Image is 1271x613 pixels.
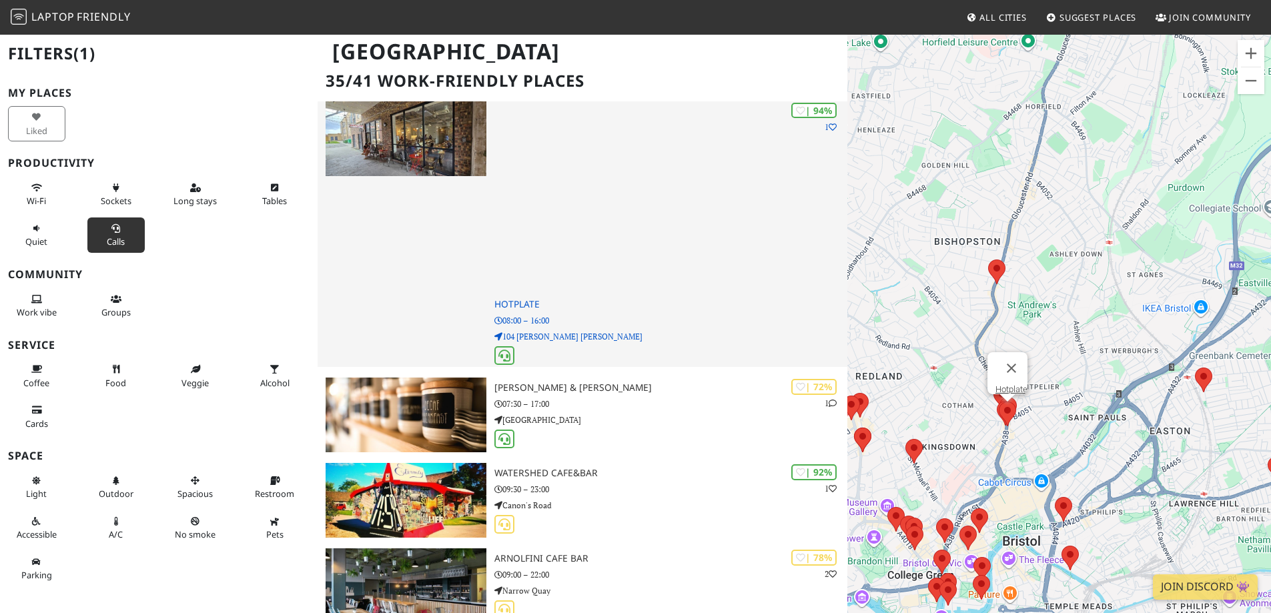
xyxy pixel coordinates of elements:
[791,379,837,394] div: | 72%
[494,483,847,496] p: 09:30 – 23:00
[8,551,65,586] button: Parking
[101,306,131,318] span: Group tables
[961,5,1032,29] a: All Cities
[1041,5,1142,29] a: Suggest Places
[167,177,224,212] button: Long stays
[25,235,47,247] span: Quiet
[25,418,48,430] span: Credit cards
[8,177,65,212] button: Wi-Fi
[11,6,131,29] a: LaptopFriendly LaptopFriendly
[105,377,126,389] span: Food
[326,101,486,176] img: Hotplate
[791,103,837,118] div: | 94%
[8,399,65,434] button: Cards
[87,470,145,505] button: Outdoor
[87,358,145,394] button: Food
[8,339,310,352] h3: Service
[87,177,145,212] button: Sockets
[318,463,847,538] a: Watershed Cafe&Bar | 92% 1 Watershed Cafe&Bar 09:30 – 23:00 Canon's Road
[1238,40,1264,67] button: Zoom in
[87,217,145,253] button: Calls
[326,378,486,452] img: Spicer & Cole
[73,42,95,64] span: (1)
[8,288,65,324] button: Work vibe
[109,528,123,540] span: Air conditioned
[87,288,145,324] button: Groups
[494,382,847,394] h3: [PERSON_NAME] & [PERSON_NAME]
[326,463,486,538] img: Watershed Cafe&Bar
[1238,67,1264,94] button: Zoom out
[8,268,310,281] h3: Community
[167,358,224,394] button: Veggie
[173,195,217,207] span: Long stays
[494,299,847,310] h3: Hotplate
[494,499,847,512] p: Canon's Road
[167,510,224,546] button: No smoke
[8,217,65,253] button: Quiet
[791,550,837,565] div: | 78%
[26,488,47,500] span: Natural light
[979,11,1027,23] span: All Cities
[27,195,46,207] span: Stable Wi-Fi
[181,377,209,389] span: Veggie
[8,470,65,505] button: Light
[17,528,57,540] span: Accessible
[255,488,294,500] span: Restroom
[262,195,287,207] span: Work-friendly tables
[1150,5,1256,29] a: Join Community
[995,352,1027,384] button: Close
[494,568,847,581] p: 09:00 – 22:00
[1153,574,1258,600] a: Join Discord 👾
[246,358,304,394] button: Alcohol
[318,378,847,452] a: Spicer & Cole | 72% 1 [PERSON_NAME] & [PERSON_NAME] 07:30 – 17:00 [GEOGRAPHIC_DATA]
[825,121,837,133] p: 1
[11,9,27,25] img: LaptopFriendly
[246,510,304,546] button: Pets
[1060,11,1137,23] span: Suggest Places
[87,510,145,546] button: A/C
[175,528,216,540] span: Smoke free
[101,195,131,207] span: Power sockets
[31,9,75,24] span: Laptop
[494,414,847,426] p: [GEOGRAPHIC_DATA]
[494,584,847,597] p: Narrow Quay
[246,470,304,505] button: Restroom
[825,482,837,495] p: 1
[77,9,130,24] span: Friendly
[8,450,310,462] h3: Space
[177,488,213,500] span: Spacious
[107,235,125,247] span: Video/audio calls
[167,470,224,505] button: Spacious
[8,33,310,74] h2: Filters
[791,464,837,480] div: | 92%
[8,358,65,394] button: Coffee
[825,397,837,410] p: 1
[494,468,847,479] h3: Watershed Cafe&Bar
[8,157,310,169] h3: Productivity
[494,398,847,410] p: 07:30 – 17:00
[8,87,310,99] h3: My Places
[246,177,304,212] button: Tables
[494,553,847,564] h3: Arnolfini Cafe Bar
[825,568,837,580] p: 2
[260,377,290,389] span: Alcohol
[8,510,65,546] button: Accessible
[494,330,847,343] p: 104 [PERSON_NAME] [PERSON_NAME]
[494,314,847,327] p: 08:00 – 16:00
[99,488,133,500] span: Outdoor area
[23,377,49,389] span: Coffee
[1169,11,1251,23] span: Join Community
[318,101,847,367] a: Hotplate | 94% 1 Hotplate 08:00 – 16:00 104 [PERSON_NAME] [PERSON_NAME]
[21,569,52,581] span: Parking
[322,33,845,70] h1: [GEOGRAPHIC_DATA]
[995,384,1027,394] a: Hotplate
[266,528,284,540] span: Pet friendly
[17,306,57,318] span: People working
